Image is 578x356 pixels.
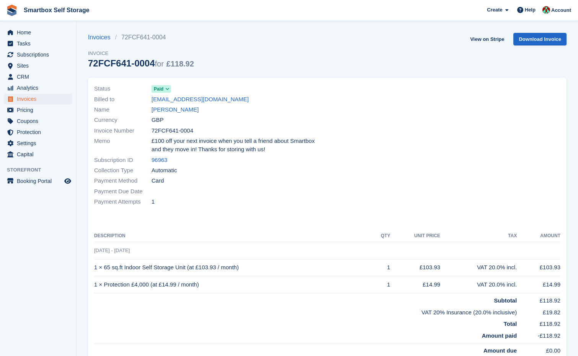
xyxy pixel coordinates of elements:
[7,166,76,174] span: Storefront
[517,276,560,293] td: £14.99
[390,259,440,276] td: £103.93
[372,230,390,242] th: QTY
[17,94,63,104] span: Invoices
[372,259,390,276] td: 1
[17,27,63,38] span: Home
[517,293,560,305] td: £118.92
[94,248,130,253] span: [DATE] - [DATE]
[17,149,63,160] span: Capital
[390,230,440,242] th: Unit Price
[151,95,249,104] a: [EMAIL_ADDRESS][DOMAIN_NAME]
[151,116,164,125] span: GBP
[4,94,72,104] a: menu
[94,137,151,154] span: Memo
[151,84,171,93] a: Paid
[17,38,63,49] span: Tasks
[94,126,151,135] span: Invoice Number
[88,33,115,42] a: Invoices
[94,84,151,93] span: Status
[4,71,72,82] a: menu
[17,105,63,115] span: Pricing
[94,197,151,206] span: Payment Attempts
[151,176,164,185] span: Card
[94,187,151,196] span: Payment Due Date
[4,49,72,60] a: menu
[4,38,72,49] a: menu
[94,166,151,175] span: Collection Type
[94,156,151,165] span: Subscription ID
[17,138,63,149] span: Settings
[4,27,72,38] a: menu
[94,176,151,185] span: Payment Method
[517,328,560,343] td: -£118.92
[482,332,517,339] strong: Amount paid
[94,105,151,114] span: Name
[484,347,517,354] strong: Amount due
[151,137,323,154] span: £100 off your next invoice when you tell a friend about Smartbox and they move in! Thanks for sto...
[517,317,560,328] td: £118.92
[4,138,72,149] a: menu
[525,6,536,14] span: Help
[151,126,193,135] span: 72FCF641-0004
[94,95,151,104] span: Billed to
[17,60,63,71] span: Sites
[4,116,72,126] a: menu
[88,58,194,68] div: 72FCF641-0004
[88,33,194,42] nav: breadcrumbs
[517,259,560,276] td: £103.93
[487,6,502,14] span: Create
[94,259,372,276] td: 1 × 65 sq.ft Indoor Self Storage Unit (at £103.93 / month)
[513,33,567,45] a: Download Invoice
[4,105,72,115] a: menu
[94,116,151,125] span: Currency
[517,343,560,355] td: £0.00
[94,276,372,293] td: 1 × Protection £4,000 (at £14.99 / month)
[372,276,390,293] td: 1
[17,127,63,138] span: Protection
[151,166,177,175] span: Automatic
[94,230,372,242] th: Description
[17,71,63,82] span: CRM
[21,4,93,16] a: Smartbox Self Storage
[503,320,517,327] strong: Total
[440,280,517,289] div: VAT 20.0% incl.
[4,176,72,186] a: menu
[4,83,72,93] a: menu
[17,176,63,186] span: Booking Portal
[4,127,72,138] a: menu
[440,230,517,242] th: Tax
[440,263,517,272] div: VAT 20.0% incl.
[6,5,18,16] img: stora-icon-8386f47178a22dfd0bd8f6a31ec36ba5ce8667c1dd55bd0f319d3a0aa187defe.svg
[151,156,168,165] a: 96963
[542,6,550,14] img: Caren Ingold
[4,60,72,71] a: menu
[88,50,194,57] span: Invoice
[4,149,72,160] a: menu
[154,86,163,92] span: Paid
[517,230,560,242] th: Amount
[63,176,72,186] a: Preview store
[517,305,560,317] td: £19.82
[94,305,517,317] td: VAT 20% Insurance (20.0% inclusive)
[467,33,507,45] a: View on Stripe
[155,60,164,68] span: for
[166,60,194,68] span: £118.92
[17,116,63,126] span: Coupons
[17,83,63,93] span: Analytics
[151,105,199,114] a: [PERSON_NAME]
[17,49,63,60] span: Subscriptions
[390,276,440,293] td: £14.99
[551,6,571,14] span: Account
[494,297,517,304] strong: Subtotal
[151,197,155,206] span: 1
